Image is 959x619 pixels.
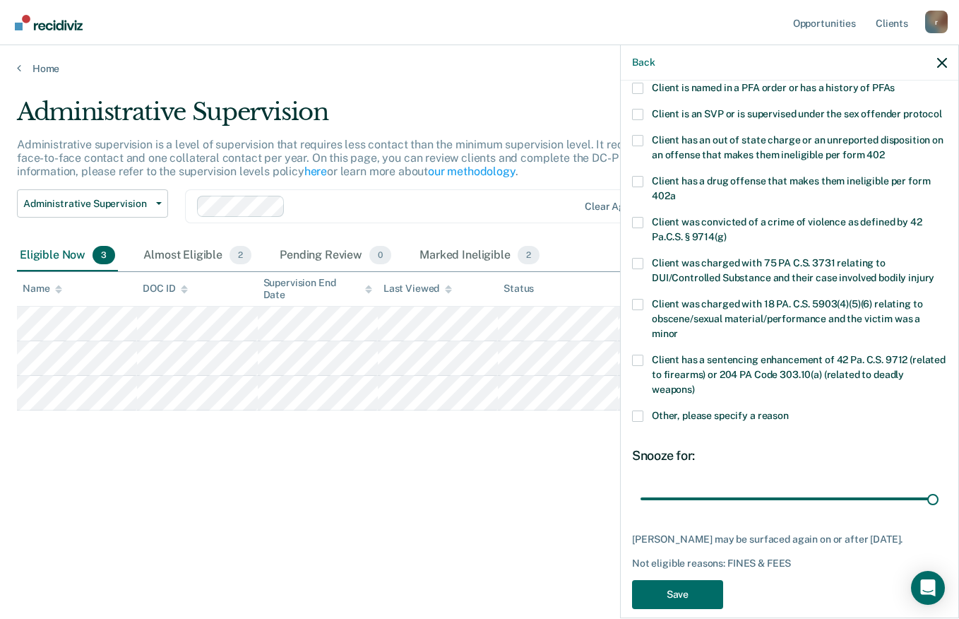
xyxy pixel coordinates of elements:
[428,165,516,178] a: our methodology
[17,62,942,75] a: Home
[17,240,118,271] div: Eligible Now
[23,283,62,295] div: Name
[652,298,922,339] span: Client was charged with 18 PA. C.S. 5903(4)(5)(6) relating to obscene/sexual material/performance...
[369,246,391,264] span: 0
[632,580,723,609] button: Save
[632,533,947,546] div: [PERSON_NAME] may be surfaced again on or after [DATE].
[230,246,251,264] span: 2
[17,98,737,138] div: Administrative Supervision
[585,201,645,213] div: Clear agents
[632,558,947,570] div: Not eligible reasons: FINES & FEES
[93,246,115,264] span: 3
[23,198,150,210] span: Administrative Supervision
[141,240,254,271] div: Almost Eligible
[17,138,720,178] p: Administrative supervision is a level of supervision that requires less contact than the minimum ...
[652,134,943,160] span: Client has an out of state charge or an unreported disposition on an offense that makes them inel...
[652,175,930,201] span: Client has a drug offense that makes them ineligible per form 402a
[417,240,542,271] div: Marked Ineligible
[143,283,188,295] div: DOC ID
[652,410,789,421] span: Other, please specify a reason
[925,11,948,33] button: Profile dropdown button
[518,246,540,264] span: 2
[652,354,946,395] span: Client has a sentencing enhancement of 42 Pa. C.S. 9712 (related to firearms) or 204 PA Code 303....
[632,448,947,464] div: Snooze for:
[652,82,895,93] span: Client is named in a PFA order or has a history of PFAs
[277,240,394,271] div: Pending Review
[15,15,83,30] img: Recidiviz
[652,257,934,283] span: Client was charged with 75 PA C.S. 3731 relating to DUI/Controlled Substance and their case invol...
[383,283,452,295] div: Last Viewed
[504,283,534,295] div: Status
[652,108,942,119] span: Client is an SVP or is supervised under the sex offender protocol
[632,57,655,69] button: Back
[925,11,948,33] div: r
[263,277,372,301] div: Supervision End Date
[304,165,327,178] a: here
[911,571,945,605] div: Open Intercom Messenger
[652,216,922,242] span: Client was convicted of a crime of violence as defined by 42 Pa.C.S. § 9714(g)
